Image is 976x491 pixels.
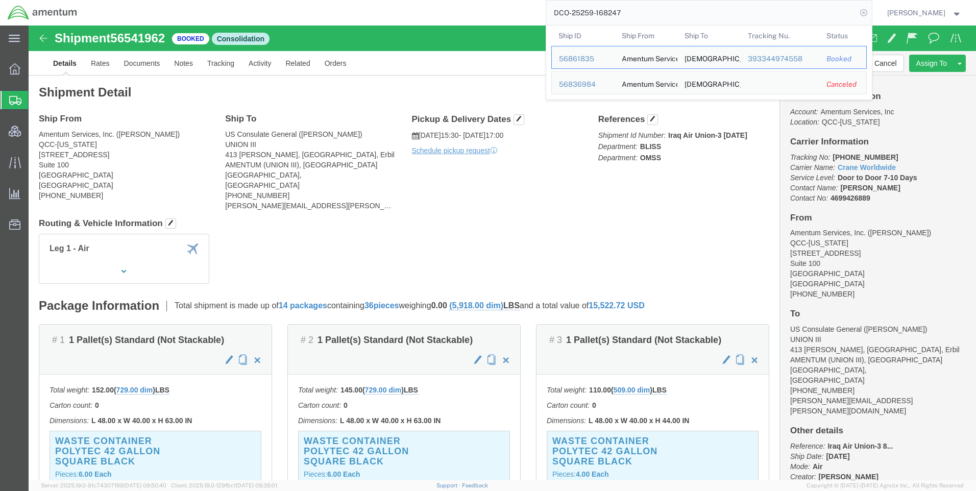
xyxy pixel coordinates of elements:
div: Amentum Services, Inc. [621,72,670,94]
th: Ship ID [551,26,615,46]
div: Booked [826,54,859,64]
div: Amentum Services, Inc. [621,46,670,68]
span: Client: 2025.19.0-129fbcf [171,482,277,488]
div: Canceled [826,79,859,90]
span: Ray Cheatteam [887,7,945,18]
button: [PERSON_NAME] [887,7,962,19]
input: Search for shipment number, reference number [546,1,857,25]
a: Feedback [462,482,488,488]
div: US Army [685,46,734,68]
th: Ship To [677,26,741,46]
iframe: FS Legacy Container [29,26,976,480]
th: Ship From [614,26,677,46]
span: [DATE] 09:50:40 [124,482,166,488]
div: 393344974558 [747,54,812,64]
th: Tracking Nu. [740,26,819,46]
span: [DATE] 09:39:01 [236,482,277,488]
table: Search Results [551,26,872,100]
div: 56861835 [559,54,607,64]
span: Copyright © [DATE]-[DATE] Agistix Inc., All Rights Reserved [807,481,964,490]
a: Support [436,482,462,488]
th: Status [819,26,867,46]
img: logo [7,5,78,20]
div: US Army [685,72,734,94]
span: Server: 2025.19.0-91c74307f99 [41,482,166,488]
div: 56836984 [559,79,607,90]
